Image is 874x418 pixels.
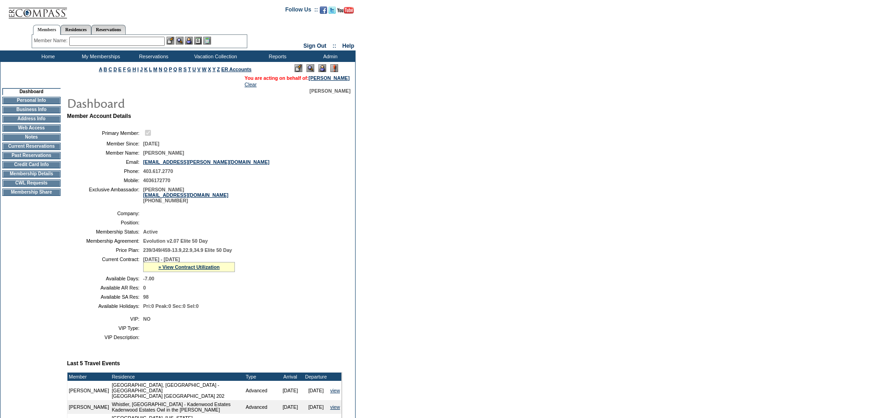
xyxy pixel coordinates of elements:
[208,67,211,72] a: X
[143,178,170,183] span: 4036172770
[285,6,318,17] td: Follow Us ::
[71,325,139,331] td: VIP Type:
[159,67,162,72] a: N
[303,50,356,62] td: Admin
[337,7,354,14] img: Subscribe to our YouTube Channel
[34,37,69,45] div: Member Name:
[111,400,245,414] td: Whistler, [GEOGRAPHIC_DATA] - Kadenwood Estates Kadenwood Estates Owl in the [PERSON_NAME]
[328,9,336,15] a: Follow us on Twitter
[113,67,117,72] a: D
[71,316,139,322] td: VIP:
[143,187,228,203] span: [PERSON_NAME] [PHONE_NUMBER]
[67,373,111,381] td: Member
[250,50,303,62] td: Reports
[178,67,182,72] a: R
[143,238,208,244] span: Evolution v2.07 Elite 50 Day
[127,67,131,72] a: G
[309,75,350,81] a: [PERSON_NAME]
[278,381,303,400] td: [DATE]
[71,211,139,216] td: Company:
[330,404,340,410] a: view
[67,400,111,414] td: [PERSON_NAME]
[167,37,174,45] img: b_edit.gif
[2,97,61,104] td: Personal Info
[71,168,139,174] td: Phone:
[2,134,61,141] td: Notes
[91,25,126,34] a: Reservations
[71,285,139,290] td: Available AR Res:
[143,256,180,262] span: [DATE] - [DATE]
[67,360,120,367] b: Last 5 Travel Events
[71,187,139,203] td: Exclusive Ambassador:
[164,67,167,72] a: O
[176,37,184,45] img: View
[2,88,61,95] td: Dashboard
[111,381,245,400] td: [GEOGRAPHIC_DATA], [GEOGRAPHIC_DATA] - [GEOGRAPHIC_DATA] [GEOGRAPHIC_DATA] [GEOGRAPHIC_DATA] 202
[2,161,61,168] td: Credit Card Info
[71,220,139,225] td: Position:
[310,88,351,94] span: [PERSON_NAME]
[140,67,143,72] a: J
[71,178,139,183] td: Mobile:
[320,6,327,14] img: Become our fan on Facebook
[2,152,61,159] td: Past Reservations
[143,276,154,281] span: -7.00
[245,75,350,81] span: You are acting on behalf of:
[71,334,139,340] td: VIP Description:
[185,37,193,45] img: Impersonate
[71,247,139,253] td: Price Plan:
[143,159,269,165] a: [EMAIL_ADDRESS][PERSON_NAME][DOMAIN_NAME]
[71,256,139,272] td: Current Contract:
[137,67,139,72] a: I
[71,128,139,137] td: Primary Member:
[2,106,61,113] td: Business Info
[278,373,303,381] td: Arrival
[133,67,136,72] a: H
[192,67,196,72] a: U
[303,373,329,381] td: Departure
[221,67,251,72] a: ER Accounts
[330,64,338,72] img: Log Concern/Member Elevation
[217,67,220,72] a: Z
[203,37,211,45] img: b_calculator.gif
[71,238,139,244] td: Membership Agreement:
[143,285,146,290] span: 0
[320,9,327,15] a: Become our fan on Facebook
[108,67,112,72] a: C
[278,400,303,414] td: [DATE]
[73,50,126,62] td: My Memberships
[173,67,177,72] a: Q
[143,303,199,309] span: Pri:0 Peak:0 Sec:0 Sel:0
[333,43,336,49] span: ::
[212,67,216,72] a: Y
[2,170,61,178] td: Membership Details
[143,316,150,322] span: NO
[144,67,148,72] a: K
[118,67,122,72] a: E
[143,229,158,234] span: Active
[303,43,326,49] a: Sign Out
[244,400,277,414] td: Advanced
[143,247,232,253] span: 239/349/459-13.9,22.9,34.9 Elite 50 Day
[126,50,179,62] td: Reservations
[337,9,354,15] a: Subscribe to our YouTube Channel
[306,64,314,72] img: View Mode
[244,373,277,381] td: Type
[123,67,126,72] a: F
[197,67,200,72] a: V
[67,381,111,400] td: [PERSON_NAME]
[104,67,107,72] a: B
[303,381,329,400] td: [DATE]
[330,388,340,393] a: view
[33,25,61,35] a: Members
[99,67,102,72] a: A
[71,141,139,146] td: Member Since:
[202,67,206,72] a: W
[71,294,139,300] td: Available SA Res:
[153,67,157,72] a: M
[71,276,139,281] td: Available Days:
[244,381,277,400] td: Advanced
[67,94,250,112] img: pgTtlDashboard.gif
[2,143,61,150] td: Current Reservations
[71,150,139,156] td: Member Name:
